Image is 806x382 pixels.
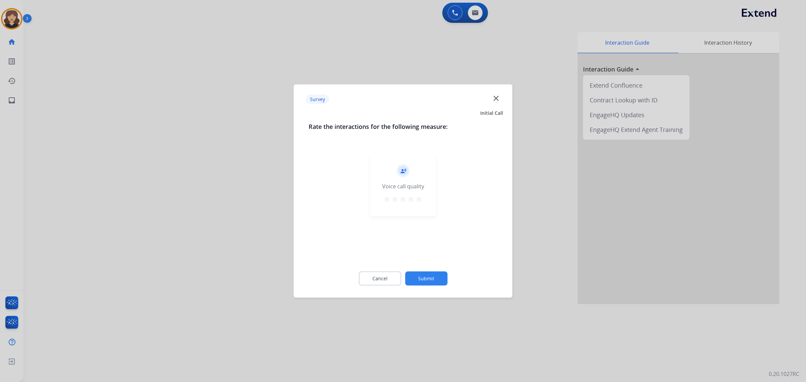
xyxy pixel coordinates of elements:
button: Submit [405,272,447,286]
p: Survey [306,94,329,104]
div: Voice call quality [382,182,424,190]
mat-icon: star [399,195,407,203]
span: Initial Call [480,110,503,116]
p: 0.20.1027RC [769,370,799,378]
mat-icon: star [391,195,399,203]
h3: Rate the interactions for the following measure: [309,122,498,131]
mat-icon: star [383,195,391,203]
mat-icon: star [415,195,423,203]
mat-icon: star [407,195,415,203]
mat-icon: close [492,94,500,102]
mat-icon: record_voice_over [400,168,406,174]
button: Cancel [359,272,401,286]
